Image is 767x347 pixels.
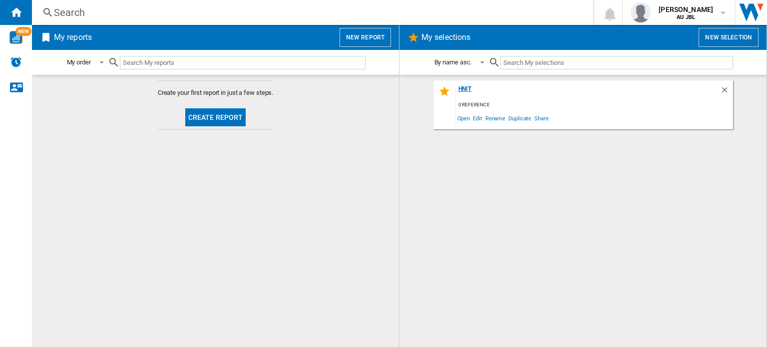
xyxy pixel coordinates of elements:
[699,28,759,47] button: New selection
[659,4,713,14] span: [PERSON_NAME]
[456,99,733,111] div: 0 reference
[533,111,550,125] span: Share
[677,14,695,20] b: AU JBL
[67,58,91,66] div: My order
[419,28,472,47] h2: My selections
[631,2,651,22] img: profile.jpg
[434,58,472,66] div: By name asc.
[471,111,484,125] span: Edit
[10,56,22,68] img: alerts-logo.svg
[456,85,720,99] div: hnit
[484,111,507,125] span: Rename
[9,31,22,44] img: wise-card.svg
[456,111,472,125] span: Open
[507,111,533,125] span: Duplicate
[158,88,274,97] span: Create your first report in just a few steps.
[720,85,733,99] div: Delete
[15,27,31,36] span: NEW
[340,28,391,47] button: New report
[120,56,366,69] input: Search My reports
[54,5,567,19] div: Search
[52,28,94,47] h2: My reports
[185,108,246,126] button: Create report
[500,56,733,69] input: Search My selections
